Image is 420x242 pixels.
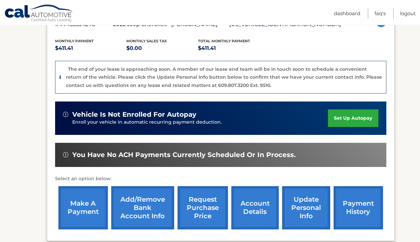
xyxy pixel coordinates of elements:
[72,119,328,126] p: Enroll your vehicle in automatic recurring payment deduction.
[198,39,250,43] span: Total Monthly Payment
[111,186,174,229] a: Add/Remove bank account info
[72,151,296,159] span: You have no ACH payments currently scheduled or in process.
[126,39,167,43] span: Monthly sales Tax
[58,186,108,229] a: make a payment
[63,152,68,157] img: alert-white.svg
[334,8,360,19] a: Dashboard
[198,44,270,53] p: $411.41
[374,8,386,19] a: FAQ's
[55,175,386,183] p: Select an option below:
[400,8,416,19] a: Logout
[231,186,279,229] a: account details
[328,109,378,127] a: set up autopay
[126,44,198,53] p: $0.00
[55,39,94,43] span: Monthly Payment
[66,66,382,88] p: The end of your lease is approaching soon. A member of our lease end team will be in touch soon t...
[334,186,383,229] a: payment history
[55,44,127,53] p: $411.41
[63,112,68,117] img: alert-white.svg
[178,186,228,229] a: request purchase price
[282,186,330,229] a: update personal info
[72,110,196,119] span: vehicle is not enrolled for autopay
[4,4,74,23] a: Cal Automotive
